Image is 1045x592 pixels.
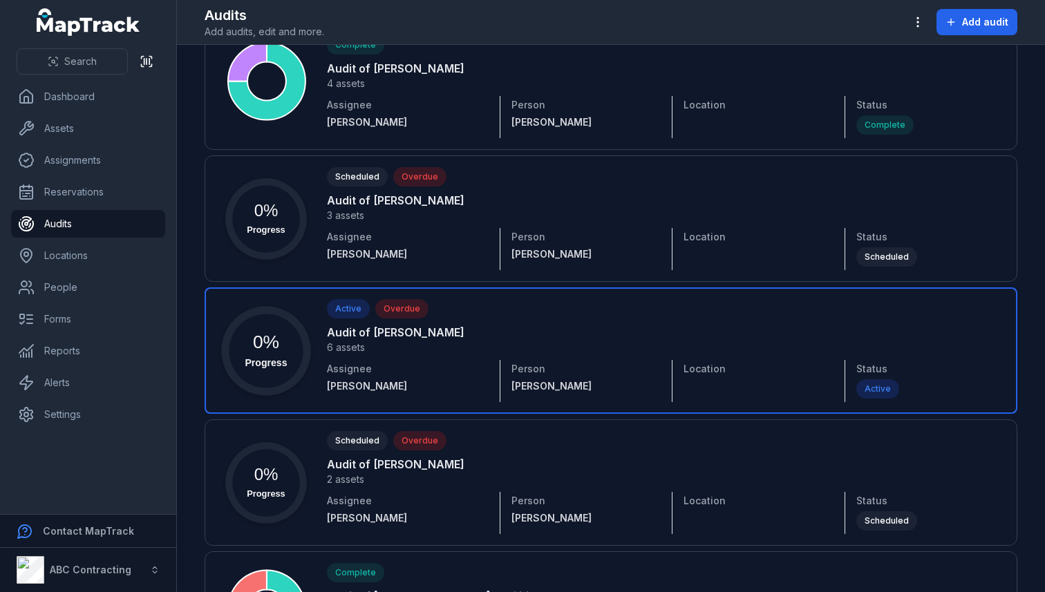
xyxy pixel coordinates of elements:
[936,9,1017,35] button: Add audit
[205,25,324,39] span: Add audits, edit and more.
[962,15,1008,29] span: Add audit
[856,379,899,399] div: Active
[11,369,165,397] a: Alerts
[511,247,650,261] a: [PERSON_NAME]
[327,511,489,525] a: [PERSON_NAME]
[43,525,134,537] strong: Contact MapTrack
[37,8,140,36] a: MapTrack
[11,115,165,142] a: Assets
[11,242,165,269] a: Locations
[11,83,165,111] a: Dashboard
[64,55,97,68] span: Search
[11,305,165,333] a: Forms
[327,247,489,261] a: [PERSON_NAME]
[327,379,489,393] a: [PERSON_NAME]
[856,511,917,531] div: Scheduled
[11,210,165,238] a: Audits
[511,379,650,393] a: [PERSON_NAME]
[11,178,165,206] a: Reservations
[11,146,165,174] a: Assignments
[856,247,917,267] div: Scheduled
[327,115,489,129] a: [PERSON_NAME]
[856,115,914,135] div: Complete
[11,337,165,365] a: Reports
[11,274,165,301] a: People
[50,564,131,575] strong: ABC Contracting
[17,48,128,75] button: Search
[511,511,650,525] a: [PERSON_NAME]
[511,115,650,129] a: [PERSON_NAME]
[205,6,324,25] h2: Audits
[11,401,165,428] a: Settings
